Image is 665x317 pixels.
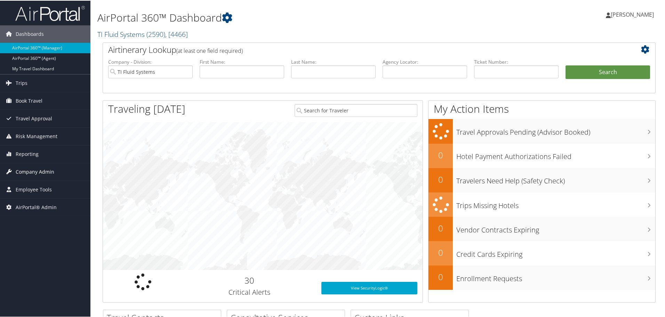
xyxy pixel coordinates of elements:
label: Ticket Number: [474,58,559,65]
a: [PERSON_NAME] [606,3,661,24]
a: 0Hotel Payment Authorizations Failed [428,143,655,167]
span: (at least one field required) [176,46,243,54]
span: [PERSON_NAME] [611,10,654,18]
h2: 0 [428,246,453,258]
h3: Travelers Need Help (Safety Check) [456,172,655,185]
h2: Airtinerary Lookup [108,43,604,55]
a: Trips Missing Hotels [428,192,655,216]
span: , [ 4466 ] [165,29,188,38]
a: Travel Approvals Pending (Advisor Booked) [428,118,655,143]
h2: 0 [428,222,453,233]
h3: Travel Approvals Pending (Advisor Booked) [456,123,655,136]
h3: Credit Cards Expiring [456,245,655,259]
span: AirPortal® Admin [16,198,57,215]
a: TI Fluid Systems [97,29,188,38]
img: airportal-logo.png [15,5,85,21]
label: Company - Division: [108,58,193,65]
h3: Enrollment Requests [456,270,655,283]
h3: Critical Alerts [188,287,311,296]
h1: My Action Items [428,101,655,116]
span: Reporting [16,145,39,162]
label: Agency Locator: [383,58,467,65]
a: 0Travelers Need Help (Safety Check) [428,167,655,192]
button: Search [566,65,650,79]
h1: Traveling [DATE] [108,101,185,116]
span: Risk Management [16,127,57,144]
input: Search for Traveler [295,103,417,116]
a: 0Vendor Contracts Expiring [428,216,655,240]
h2: 0 [428,149,453,160]
h2: 0 [428,270,453,282]
span: ( 2590 ) [146,29,165,38]
h3: Trips Missing Hotels [456,197,655,210]
a: 0Enrollment Requests [428,265,655,289]
h3: Vendor Contracts Expiring [456,221,655,234]
span: Employee Tools [16,180,52,198]
span: Trips [16,74,27,91]
h2: 30 [188,274,311,286]
span: Travel Approval [16,109,52,127]
span: Dashboards [16,25,44,42]
span: Book Travel [16,92,42,109]
span: Company Admin [16,163,54,180]
label: Last Name: [291,58,376,65]
a: 0Credit Cards Expiring [428,240,655,265]
h3: Hotel Payment Authorizations Failed [456,148,655,161]
label: First Name: [200,58,284,65]
h1: AirPortal 360™ Dashboard [97,10,473,24]
a: View SecurityLogic® [321,281,417,294]
h2: 0 [428,173,453,185]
